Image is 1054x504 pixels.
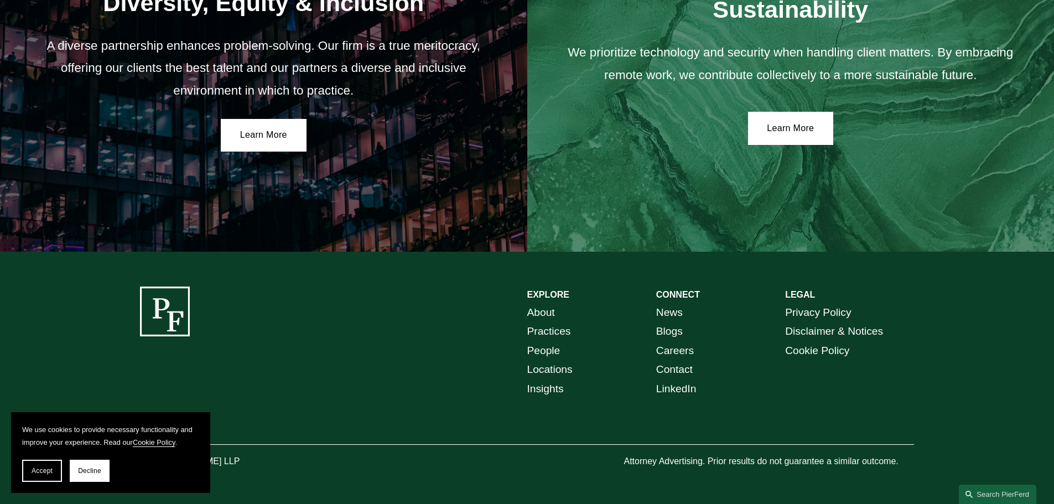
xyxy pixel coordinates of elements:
[748,112,834,145] a: Learn More
[656,360,693,380] a: Contact
[656,322,683,341] a: Blogs
[785,303,851,323] a: Privacy Policy
[656,303,683,323] a: News
[959,485,1036,504] a: Search this site
[656,380,697,399] a: LinkedIn
[11,412,210,493] section: Cookie banner
[32,35,495,102] p: A diverse partnership enhances problem-solving. Our firm is a true meritocracy, offering our clie...
[527,303,555,323] a: About
[133,438,175,446] a: Cookie Policy
[221,119,307,152] a: Learn More
[656,341,694,361] a: Careers
[527,341,560,361] a: People
[70,460,110,482] button: Decline
[140,454,302,470] p: © [PERSON_NAME] LLP
[785,290,815,299] strong: LEGAL
[656,290,700,299] strong: CONNECT
[559,41,1022,86] p: We prioritize technology and security when handling client matters. By embracing remote work, we ...
[527,290,569,299] strong: EXPLORE
[785,322,883,341] a: Disclaimer & Notices
[624,454,914,470] p: Attorney Advertising. Prior results do not guarantee a similar outcome.
[527,380,564,399] a: Insights
[527,360,573,380] a: Locations
[32,467,53,475] span: Accept
[527,322,571,341] a: Practices
[78,467,101,475] span: Decline
[22,460,62,482] button: Accept
[22,423,199,449] p: We use cookies to provide necessary functionality and improve your experience. Read our .
[785,341,849,361] a: Cookie Policy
